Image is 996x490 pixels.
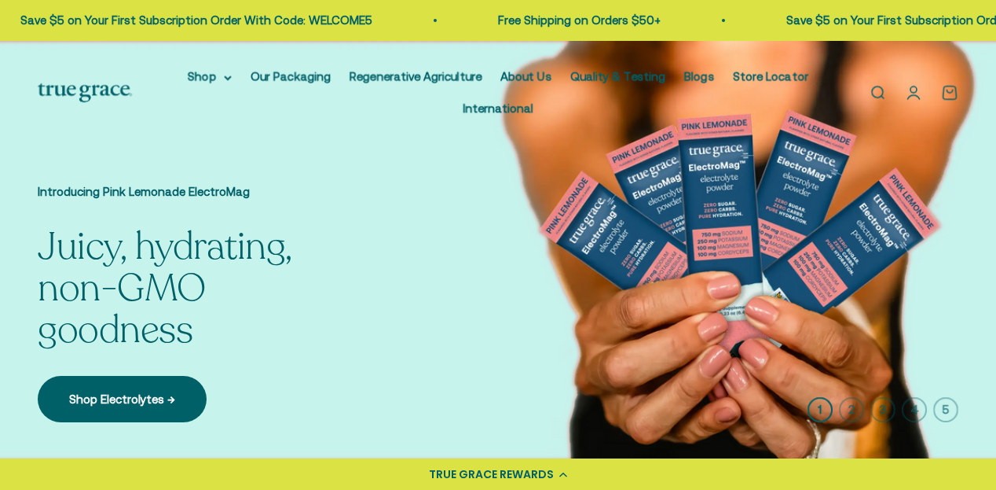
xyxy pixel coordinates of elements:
div: TRUE GRACE REWARDS [429,466,554,483]
a: Free Shipping on Orders $50+ [496,13,658,27]
button: 3 [870,397,895,422]
button: 2 [839,397,864,422]
split-lines: Juicy, hydrating, non-GMO goodness [38,221,292,356]
a: Shop Electrolytes → [38,376,207,422]
a: Blogs [684,70,714,83]
p: Save $5 on Your First Subscription Order With Code: WELCOME5 [18,11,370,30]
p: Introducing Pink Lemonade ElectroMag [38,182,352,201]
button: 4 [902,397,927,422]
a: About Us [500,70,551,83]
a: International [463,101,533,115]
a: Store Locator [733,70,808,83]
a: Our Packaging [251,70,331,83]
a: Quality & Testing [570,70,665,83]
a: Regenerative Agriculture [350,70,482,83]
button: 1 [807,397,833,422]
summary: Shop [188,68,232,87]
button: 5 [933,397,958,422]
